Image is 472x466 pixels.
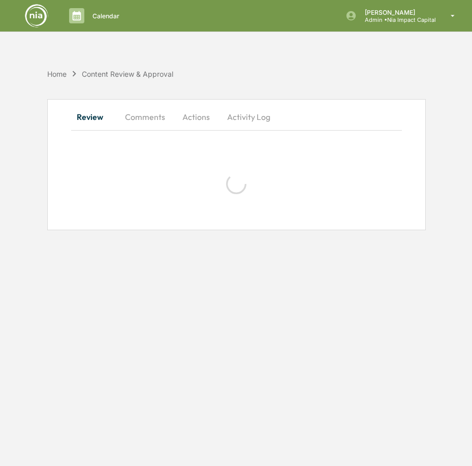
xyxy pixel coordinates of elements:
[357,16,436,23] p: Admin • Nia Impact Capital
[357,9,436,16] p: [PERSON_NAME]
[24,4,49,28] img: logo
[71,105,401,129] div: secondary tabs example
[82,70,173,78] div: Content Review & Approval
[117,105,173,129] button: Comments
[219,105,278,129] button: Activity Log
[84,12,124,20] p: Calendar
[71,105,117,129] button: Review
[47,70,67,78] div: Home
[173,105,219,129] button: Actions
